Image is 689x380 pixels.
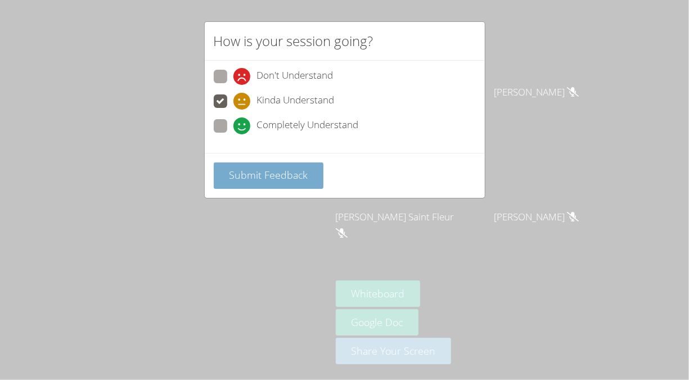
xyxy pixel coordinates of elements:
[229,168,308,182] span: Submit Feedback
[214,162,324,189] button: Submit Feedback
[257,93,335,110] span: Kinda Understand
[257,68,334,85] span: Don't Understand
[214,31,373,51] h2: How is your session going?
[257,117,359,134] span: Completely Understand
